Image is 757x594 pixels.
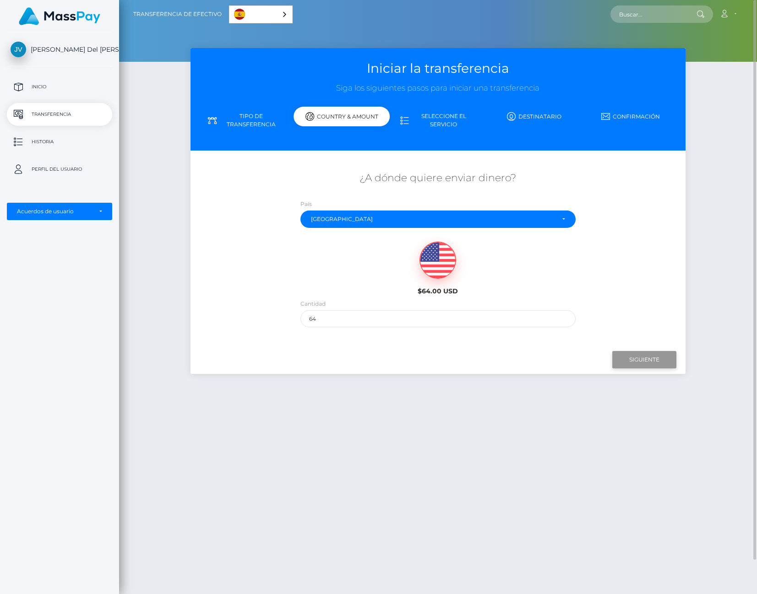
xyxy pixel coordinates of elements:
input: Buscar... [610,5,697,23]
h5: ¿A dónde quiere enviar dinero? [197,171,679,185]
img: MassPay [19,7,100,25]
a: Inicio [7,76,112,98]
a: Transferencia [7,103,112,126]
a: Destinatario [486,108,583,124]
a: Español [229,6,292,23]
p: Historia [11,135,109,149]
h3: Siga los siguientes pasos para iniciar una transferencia [197,83,679,94]
a: Confirmación [583,108,679,124]
a: Perfil del usuario [7,158,112,181]
div: [GEOGRAPHIC_DATA] [311,216,554,223]
label: País [300,200,312,208]
a: Seleccione el servicio [390,108,486,132]
h3: Iniciar la transferencia [197,59,679,77]
div: Acuerdos de usuario [17,208,92,215]
div: Country & Amount [294,107,390,126]
img: USD.png [420,242,456,279]
aside: Language selected: Español [229,5,293,23]
h6: $64.00 USD [376,287,500,295]
p: Inicio [11,80,109,94]
button: Acuerdos de usuario [7,203,112,220]
a: Historia [7,130,112,153]
a: Transferencia de efectivo [133,5,222,24]
input: Importe a enviar en USD (Máximo: 64) [300,310,575,327]
span: [PERSON_NAME] Del [PERSON_NAME] [7,45,112,54]
div: Language [229,5,293,23]
p: Perfil del usuario [11,162,109,176]
p: Transferencia [11,108,109,121]
a: Tipo de transferencia [197,108,294,132]
label: Cantidad [300,300,326,308]
button: México [300,211,575,228]
input: Siguiente [612,351,676,368]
